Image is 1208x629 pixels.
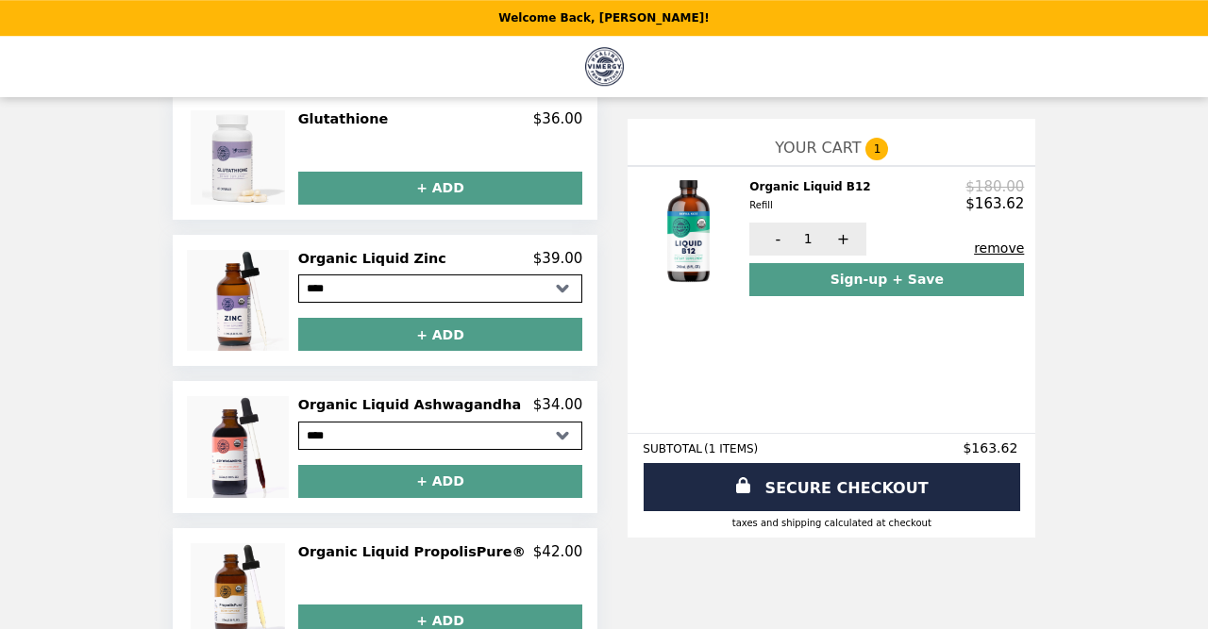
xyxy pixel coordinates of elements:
[775,139,861,157] span: YOUR CART
[298,465,583,498] button: + ADD
[963,440,1020,455] span: $163.62
[533,250,583,267] p: $39.00
[298,422,583,450] select: Select a product variant
[298,274,583,303] select: Select a product variant
[298,543,533,560] h2: Organic Liquid PropolisPure®
[965,178,1024,195] p: $180.00
[298,172,583,205] button: + ADD
[704,442,758,455] span: ( 1 ITEMS )
[187,250,293,351] img: Organic Liquid Zinc
[533,396,583,413] p: $34.00
[965,195,1024,212] p: $163.62
[298,318,583,351] button: + ADD
[643,442,704,455] span: SUBTOTAL
[191,110,290,205] img: Glutathione
[749,263,1024,296] button: Sign-up + Save
[749,223,801,256] button: -
[298,250,454,267] h2: Organic Liquid Zinc
[749,178,878,215] h2: Organic Liquid B12
[533,543,583,560] p: $42.00
[804,231,813,246] span: 1
[643,518,1020,528] div: Taxes and Shipping calculated at checkout
[498,11,709,25] p: Welcome Back, [PERSON_NAME]!
[533,110,583,127] p: $36.00
[814,223,866,256] button: +
[644,463,1020,511] a: SECURE CHECKOUT
[298,396,528,413] h2: Organic Liquid Ashwagandha
[298,110,396,127] h2: Glutathione
[637,178,747,284] img: Organic Liquid B12
[585,47,624,86] img: Brand Logo
[865,138,888,160] span: 1
[749,197,870,214] div: Refill
[187,396,293,497] img: Organic Liquid Ashwagandha
[974,240,1024,256] button: remove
